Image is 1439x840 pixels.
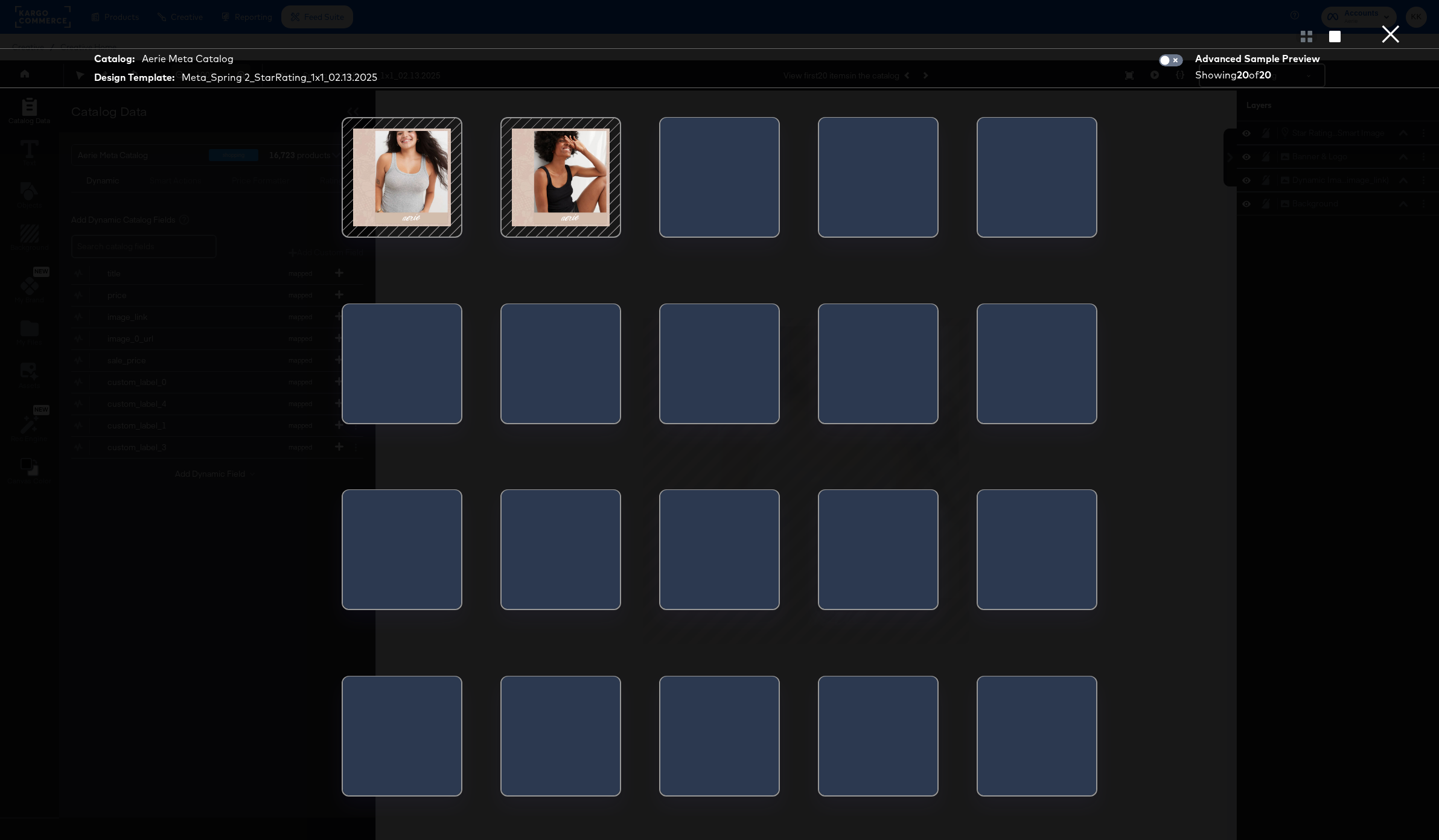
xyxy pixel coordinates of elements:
div: Meta_Spring 2_StarRating_1x1_02.13.2025 [182,71,377,84]
strong: 20 [1259,69,1271,81]
strong: 20 [1237,69,1249,81]
div: Advanced Sample Preview [1195,52,1324,66]
strong: Catalog: [94,52,135,66]
strong: Design Template: [94,71,174,84]
div: Aerie Meta Catalog [142,52,234,66]
div: Showing of [1195,68,1324,82]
